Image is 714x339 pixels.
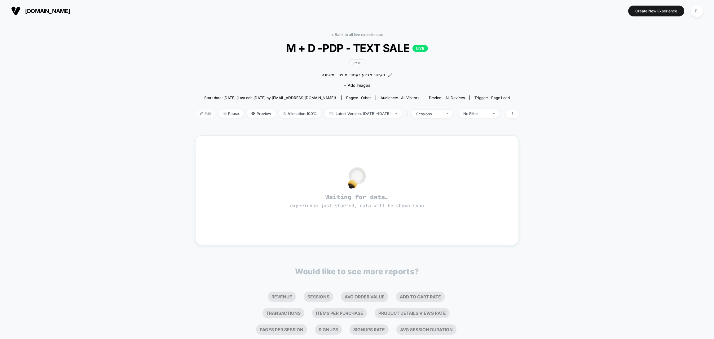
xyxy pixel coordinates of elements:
[346,95,371,100] div: Pages:
[412,45,428,52] p: LIVE
[401,95,419,100] span: All Visitors
[405,109,412,118] span: |
[341,292,388,302] li: Avg Order Value
[211,42,503,55] span: M + D -PDP - TEXT SALE
[268,292,296,302] li: Revenue
[284,112,286,115] img: rebalance
[219,109,244,118] span: Pause
[416,112,441,116] div: sessions
[395,113,397,114] img: end
[348,167,366,189] img: no_data
[223,112,227,115] img: end
[628,6,684,16] button: Create New Experience
[315,324,342,335] li: Signups
[304,292,333,302] li: Sessions
[331,32,383,37] a: < Back to all live experiences
[396,324,456,335] li: Avg Session Duration
[361,95,371,100] span: other
[312,308,367,318] li: Items Per Purchase
[11,6,20,15] img: Visually logo
[691,5,703,17] div: E.
[279,109,321,118] span: Allocation: 100%
[350,324,389,335] li: Signups Rate
[247,109,276,118] span: Preview
[25,8,70,14] span: [DOMAIN_NAME]
[329,112,333,115] img: calendar
[424,95,469,100] span: Device:
[195,109,216,118] span: Edit
[493,113,495,114] img: end
[290,203,424,209] span: experience just started, data will be shown soon
[491,95,510,100] span: Page Load
[689,5,705,17] button: E.
[200,112,203,115] img: edit
[206,193,508,209] span: Waiting for data…
[446,113,448,114] img: end
[204,95,336,100] span: Start date: [DATE] (Last edit [DATE] by [EMAIL_ADDRESS][DOMAIN_NAME])
[295,267,419,276] p: Would like to see more reports?
[445,95,465,100] span: all devices
[375,308,450,318] li: Product Details Views Rate
[463,111,488,116] div: No Filter
[322,72,386,78] span: תקשור מבצע בעמודי מוצר - משתנה
[256,324,307,335] li: Pages Per Session
[396,292,445,302] li: Add To Cart Rate
[9,6,72,16] button: [DOMAIN_NAME]
[344,83,370,88] span: + Add Images
[474,95,510,100] div: Trigger:
[350,59,364,66] span: מבצע
[324,109,402,118] span: Latest Version: [DATE] - [DATE]
[381,95,419,100] div: Audience:
[262,308,304,318] li: Transactions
